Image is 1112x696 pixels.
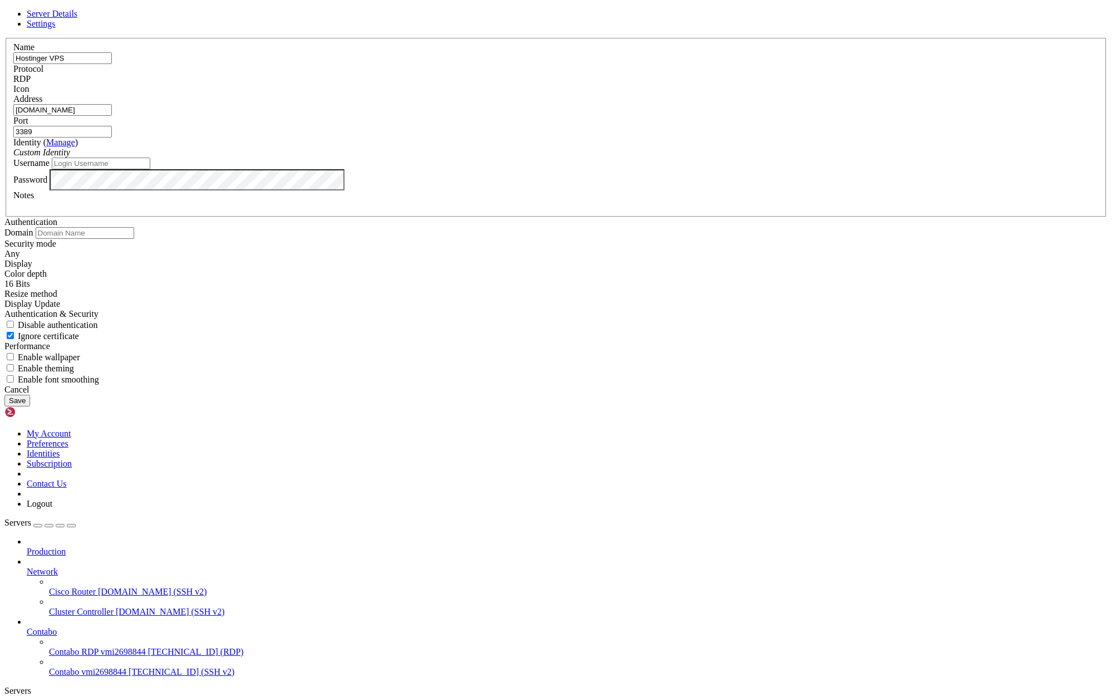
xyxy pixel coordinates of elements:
[4,279,1108,289] div: 16 Bits
[4,259,32,268] label: Display
[49,587,96,596] span: Cisco Router
[27,19,56,28] a: Settings
[4,228,33,237] label: Domain
[7,364,14,371] input: Enable theming
[4,299,60,308] span: Display Update
[27,557,1108,617] li: Network
[27,499,52,508] a: Logout
[27,9,77,18] a: Server Details
[4,269,47,278] label: The color depth to request, in bits-per-pixel.
[13,126,112,138] input: Port Number
[18,364,74,373] span: Enable theming
[7,353,14,360] input: Enable wallpaper
[49,607,1108,617] a: Cluster Controller [DOMAIN_NAME] (SSH v2)
[4,309,99,318] label: Authentication & Security
[49,667,126,677] span: Contabo vmi2698844
[4,249,20,258] span: Any
[4,686,1108,696] div: Servers
[49,587,1108,597] a: Cisco Router [DOMAIN_NAME] (SSH v2)
[116,607,225,616] span: [DOMAIN_NAME] (SSH v2)
[98,587,207,596] span: [DOMAIN_NAME] (SSH v2)
[4,406,68,418] img: Shellngn
[27,547,1108,557] a: Production
[43,138,78,147] span: ( )
[46,138,75,147] a: Manage
[4,518,76,527] a: Servers
[13,64,43,73] label: Protocol
[27,547,66,556] span: Production
[7,321,14,328] input: Disable authentication
[4,279,30,288] span: 16 Bits
[49,657,1108,677] li: Contabo vmi2698844 [TECHNICAL_ID] (SSH v2)
[7,375,14,383] input: Enable font smoothing
[13,148,1099,158] div: Custom Identity
[49,607,114,616] span: Cluster Controller
[4,320,98,330] label: If set to true, authentication will be disabled. Note that this refers to authentication that tak...
[27,429,71,438] a: My Account
[52,158,150,169] input: Login Username
[4,518,31,527] span: Servers
[27,567,58,576] span: Network
[4,395,30,406] button: Save
[4,239,56,248] label: Security mode
[13,148,70,157] i: Custom Identity
[49,647,1108,657] a: Contabo RDP vmi2698844 [TECHNICAL_ID] (RDP)
[13,94,42,104] label: Address
[13,116,28,125] label: Port
[4,217,57,227] label: Authentication
[49,647,146,656] span: Contabo RDP vmi2698844
[18,320,98,330] span: Disable authentication
[13,138,78,147] label: Identity
[27,449,60,458] a: Identities
[148,647,244,656] span: [TECHNICAL_ID] (RDP)
[27,627,57,636] span: Contabo
[27,567,1108,577] a: Network
[18,375,99,384] span: Enable font smoothing
[13,74,1099,84] div: RDP
[18,352,80,362] span: Enable wallpaper
[27,537,1108,557] li: Production
[49,667,1108,677] a: Contabo vmi2698844 [TECHNICAL_ID] (SSH v2)
[13,52,112,64] input: Server Name
[13,158,50,168] label: Username
[13,174,47,184] label: Password
[13,104,112,116] input: Host Name or IP
[49,637,1108,657] li: Contabo RDP vmi2698844 [TECHNICAL_ID] (RDP)
[129,667,234,677] span: [TECHNICAL_ID] (SSH v2)
[4,352,80,362] label: If set to true, enables rendering of the desktop wallpaper. By default, wallpaper will be disable...
[27,627,1108,637] a: Contabo
[4,364,74,373] label: If set to true, enables use of theming of windows and controls.
[36,227,134,239] input: Domain Name
[49,577,1108,597] li: Cisco Router [DOMAIN_NAME] (SSH v2)
[18,331,79,341] span: Ignore certificate
[7,332,14,339] input: Ignore certificate
[4,385,1108,395] div: Cancel
[13,42,35,52] label: Name
[49,597,1108,617] li: Cluster Controller [DOMAIN_NAME] (SSH v2)
[13,190,34,200] label: Notes
[4,249,1108,259] div: Any
[27,479,67,488] a: Contact Us
[4,299,1108,309] div: Display Update
[13,74,31,84] span: RDP
[13,84,29,94] label: Icon
[27,617,1108,677] li: Contabo
[4,375,99,384] label: If set to true, text will be rendered with smooth edges. Text over RDP is rendered with rough edg...
[4,341,50,351] label: Performance
[4,289,57,298] label: Display Update channel added with RDP 8.1 to signal the server when the client display size has c...
[27,459,72,468] a: Subscription
[4,331,79,341] label: If set to true, the certificate returned by the server will be ignored, even if that certificate ...
[27,439,68,448] a: Preferences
